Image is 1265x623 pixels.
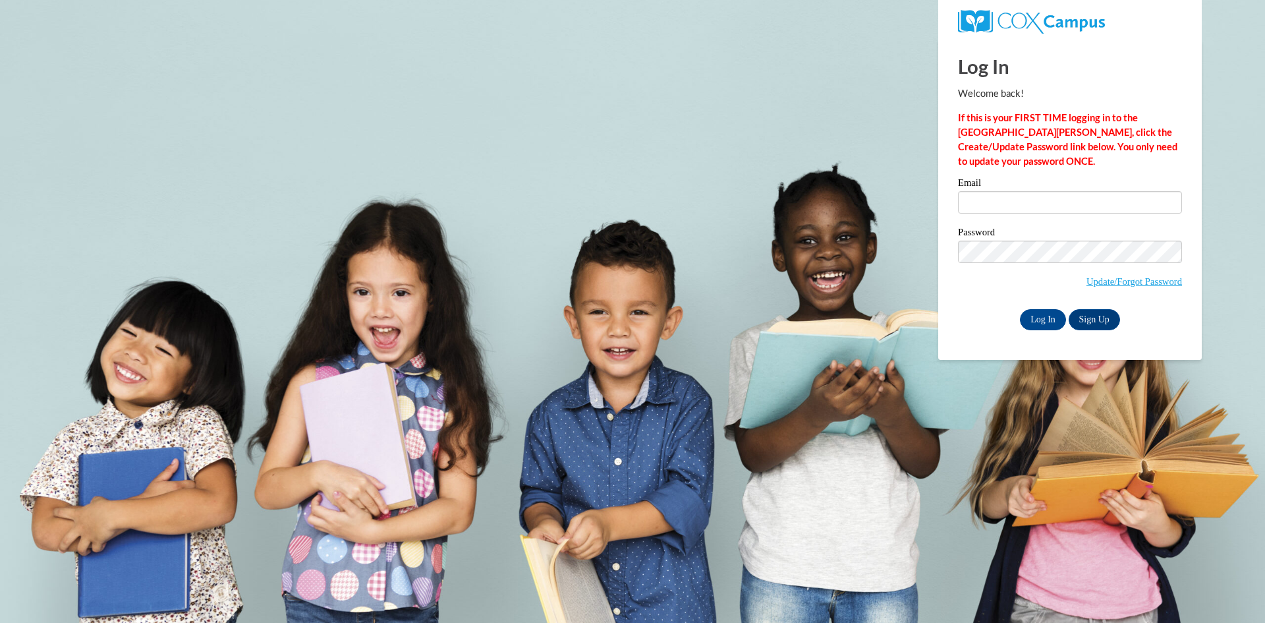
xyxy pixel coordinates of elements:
[958,53,1182,80] h1: Log In
[958,10,1105,34] img: COX Campus
[1020,309,1066,330] input: Log In
[958,112,1177,167] strong: If this is your FIRST TIME logging in to the [GEOGRAPHIC_DATA][PERSON_NAME], click the Create/Upd...
[958,15,1105,26] a: COX Campus
[958,227,1182,241] label: Password
[1069,309,1120,330] a: Sign Up
[958,178,1182,191] label: Email
[1086,276,1182,287] a: Update/Forgot Password
[958,86,1182,101] p: Welcome back!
